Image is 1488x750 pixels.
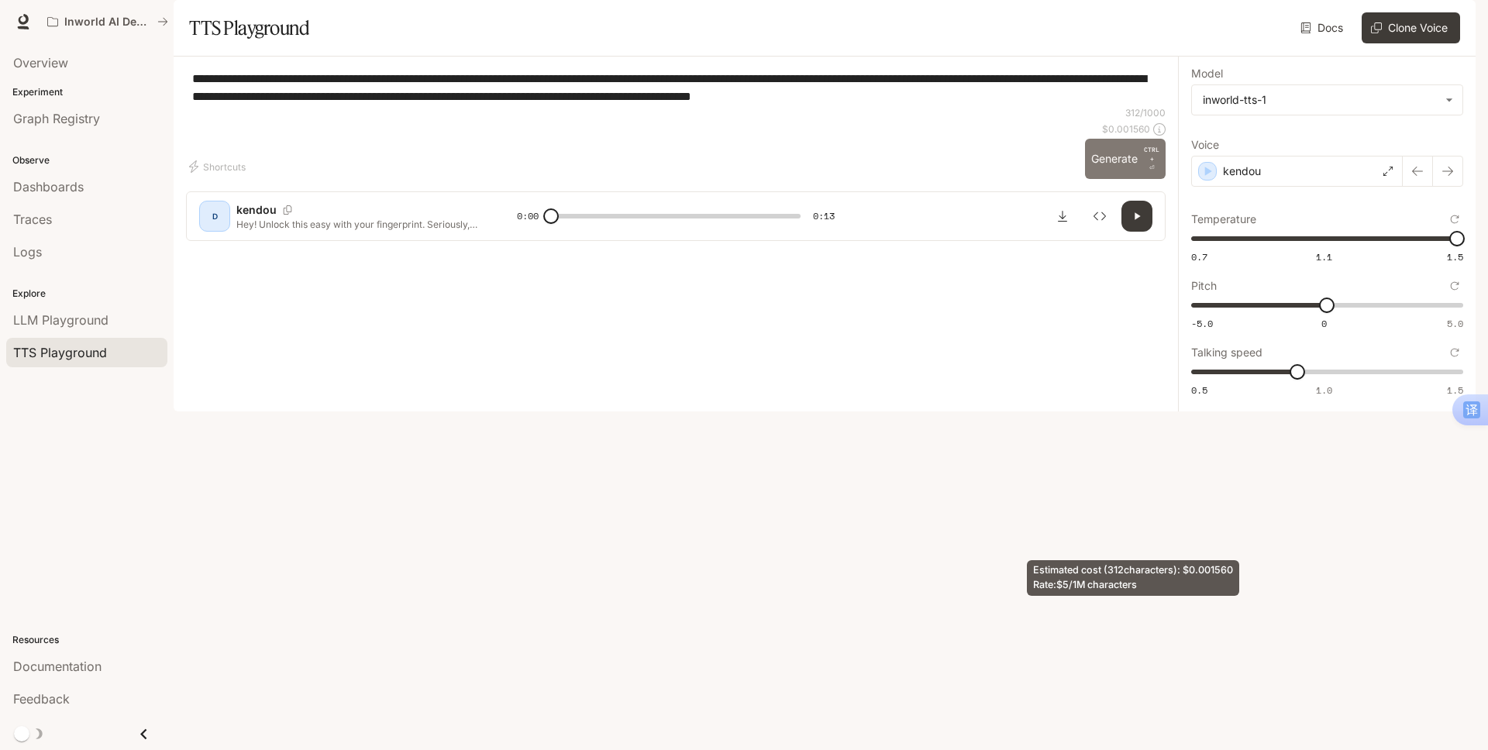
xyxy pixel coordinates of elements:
[1447,250,1463,263] span: 1.5
[1144,145,1159,173] p: ⏎
[1446,277,1463,294] button: Reset to default
[1362,12,1460,43] button: Clone Voice
[813,208,835,224] span: 0:13
[1125,106,1166,119] p: 312 / 1000
[1316,250,1332,263] span: 1.1
[1446,211,1463,228] button: Reset to default
[1191,250,1207,263] span: 0.7
[40,6,175,37] button: All workspaces
[1191,214,1256,225] p: Temperature
[202,204,227,229] div: D
[189,12,309,43] h1: TTS Playground
[236,218,480,231] p: Hey! Unlock this easy with your fingerprint. Seriously, no more lost key stress—ever! Just a quic...
[1446,344,1463,361] button: Reset to default
[1191,68,1223,79] p: Model
[1085,139,1166,179] button: GenerateCTRL +⏎
[1223,163,1261,179] p: kendou
[1144,145,1159,163] p: CTRL +
[1191,347,1262,358] p: Talking speed
[1447,384,1463,397] span: 1.5
[1192,85,1462,115] div: inworld-tts-1
[1047,201,1078,232] button: Download audio
[517,208,539,224] span: 0:00
[1084,201,1115,232] button: Inspect
[277,205,298,215] button: Copy Voice ID
[1102,122,1150,136] p: $ 0.001560
[1447,317,1463,330] span: 5.0
[1316,384,1332,397] span: 1.0
[1297,12,1349,43] a: Docs
[1191,317,1213,330] span: -5.0
[1027,560,1239,596] div: Estimated cost ( 312 characters): $ 0.001560 Rate: $5/1M characters
[1321,317,1327,330] span: 0
[1203,92,1438,108] div: inworld-tts-1
[1191,280,1217,291] p: Pitch
[186,154,252,179] button: Shortcuts
[1191,384,1207,397] span: 0.5
[236,202,277,218] p: kendou
[64,15,151,29] p: Inworld AI Demos
[1191,139,1219,150] p: Voice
